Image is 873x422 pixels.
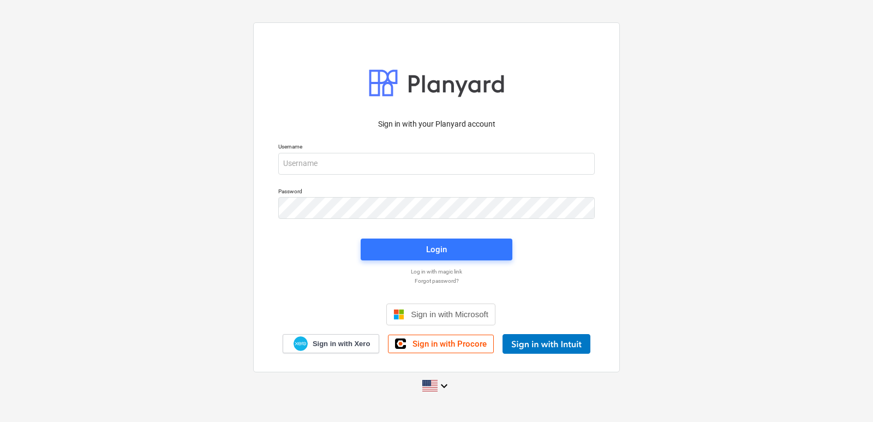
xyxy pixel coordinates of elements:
div: Login [426,242,447,257]
p: Password [278,188,595,197]
a: Log in with magic link [273,268,600,275]
a: Forgot password? [273,277,600,284]
a: Sign in with Procore [388,335,494,353]
p: Sign in with your Planyard account [278,118,595,130]
img: Microsoft logo [393,309,404,320]
i: keyboard_arrow_down [438,379,451,393]
p: Username [278,143,595,152]
img: Xero logo [294,336,308,351]
span: Sign in with Procore [412,339,487,349]
span: Sign in with Microsoft [411,310,488,319]
button: Login [361,239,512,260]
span: Sign in with Xero [313,339,370,349]
input: Username [278,153,595,175]
a: Sign in with Xero [283,334,380,353]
